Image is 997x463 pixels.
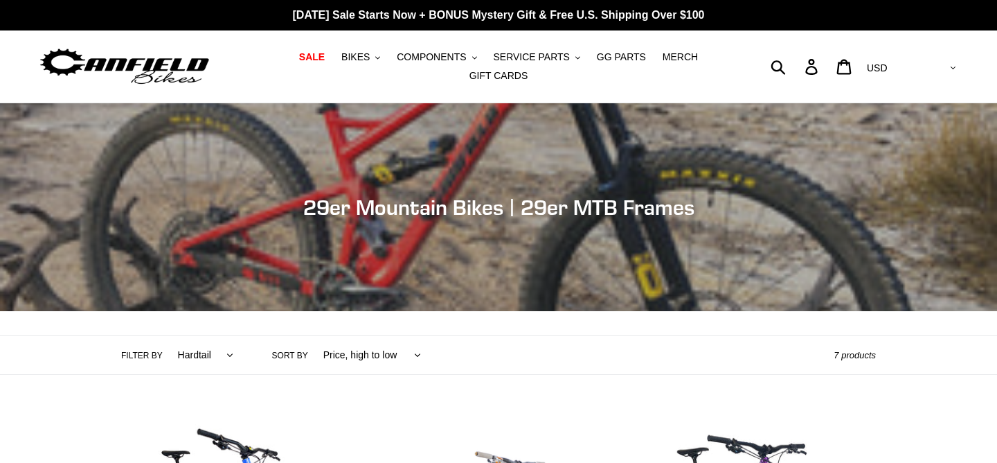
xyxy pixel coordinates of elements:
[778,51,814,82] input: Search
[121,349,163,362] label: Filter by
[834,350,876,360] span: 7 products
[299,51,325,63] span: SALE
[38,45,211,89] img: Canfield Bikes
[390,48,483,67] button: COMPONENTS
[590,48,653,67] a: GG PARTS
[663,51,698,63] span: MERCH
[486,48,586,67] button: SERVICE PARTS
[334,48,387,67] button: BIKES
[292,48,332,67] a: SALE
[493,51,569,63] span: SERVICE PARTS
[303,195,694,220] span: 29er Mountain Bikes | 29er MTB Frames
[397,51,466,63] span: COMPONENTS
[272,349,308,362] label: Sort by
[597,51,646,63] span: GG PARTS
[656,48,705,67] a: MERCH
[469,70,528,82] span: GIFT CARDS
[462,67,535,85] a: GIFT CARDS
[341,51,370,63] span: BIKES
